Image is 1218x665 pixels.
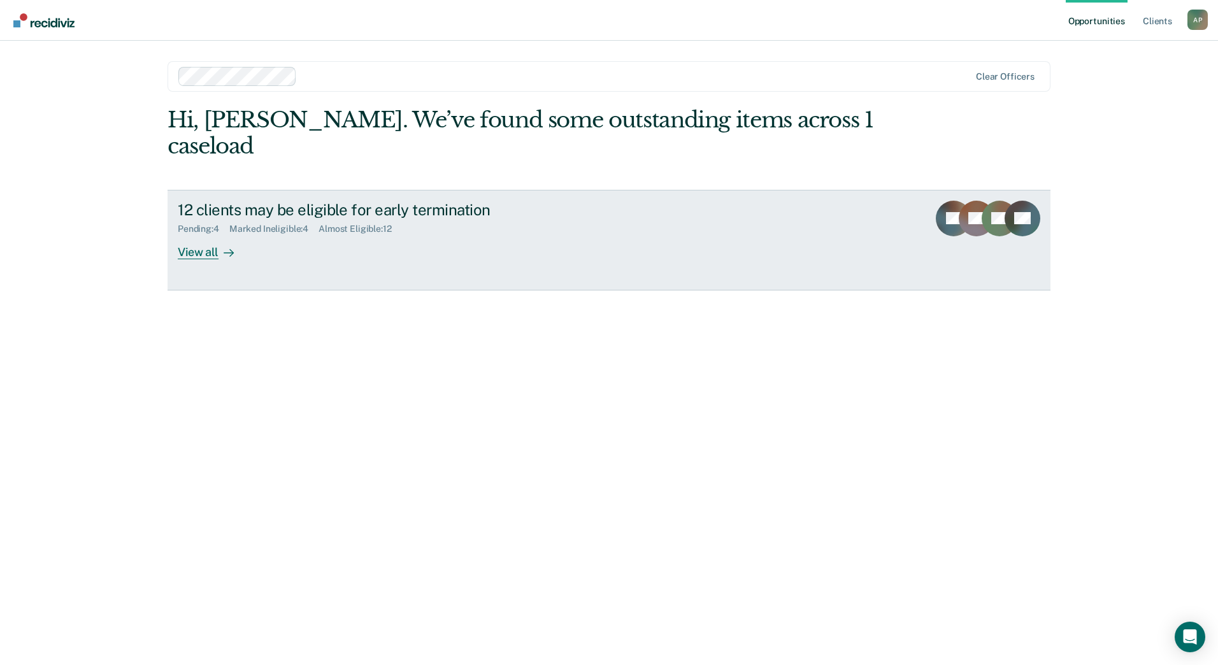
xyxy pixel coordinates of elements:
img: Recidiviz [13,13,75,27]
div: Marked Ineligible : 4 [229,224,319,234]
div: View all [178,234,249,259]
div: Clear officers [976,71,1035,82]
a: 12 clients may be eligible for early terminationPending:4Marked Ineligible:4Almost Eligible:12Vie... [168,190,1050,290]
div: Almost Eligible : 12 [319,224,402,234]
button: Profile dropdown button [1187,10,1208,30]
div: A P [1187,10,1208,30]
div: Open Intercom Messenger [1175,622,1205,652]
div: 12 clients may be eligible for early termination [178,201,625,219]
div: Pending : 4 [178,224,229,234]
div: Hi, [PERSON_NAME]. We’ve found some outstanding items across 1 caseload [168,107,874,159]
